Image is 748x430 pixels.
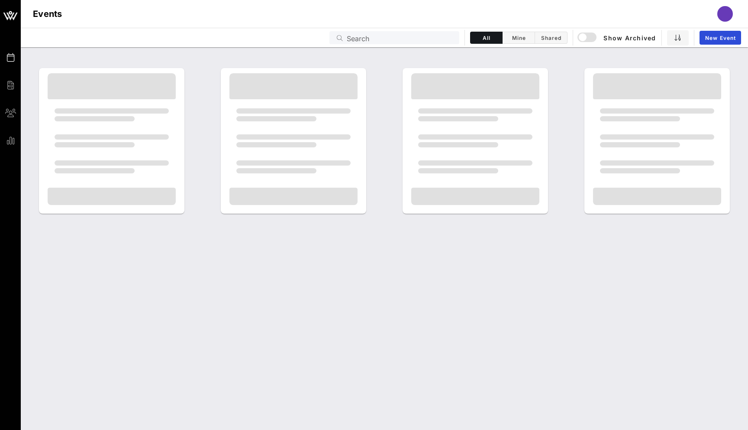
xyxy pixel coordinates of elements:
span: Shared [540,35,562,41]
button: Mine [503,32,535,44]
a: New Event [700,31,741,45]
span: New Event [705,35,736,41]
button: All [470,32,503,44]
span: All [476,35,497,41]
h1: Events [33,7,62,21]
button: Shared [535,32,567,44]
button: Show Archived [578,30,656,46]
span: Show Archived [579,33,656,43]
span: Mine [508,35,529,41]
